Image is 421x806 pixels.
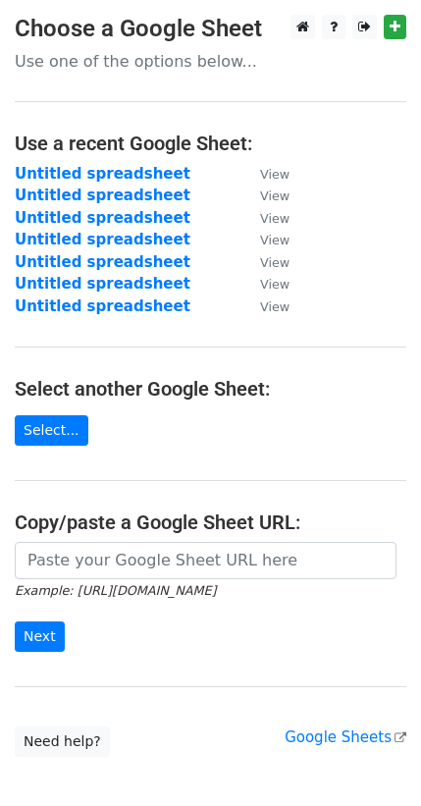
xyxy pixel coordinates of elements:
[15,275,190,293] a: Untitled spreadsheet
[15,165,190,183] a: Untitled spreadsheet
[15,51,406,72] p: Use one of the options below...
[240,165,289,183] a: View
[240,187,289,204] a: View
[240,209,289,227] a: View
[15,231,190,248] a: Untitled spreadsheet
[15,542,396,579] input: Paste your Google Sheet URL here
[260,167,289,182] small: View
[260,211,289,226] small: View
[15,132,406,155] h4: Use a recent Google Sheet:
[260,255,289,270] small: View
[15,726,110,757] a: Need help?
[240,231,289,248] a: View
[15,415,88,446] a: Select...
[15,583,216,598] small: Example: [URL][DOMAIN_NAME]
[260,233,289,247] small: View
[260,299,289,314] small: View
[15,209,190,227] a: Untitled spreadsheet
[240,297,289,315] a: View
[15,377,406,401] h4: Select another Google Sheet:
[15,510,406,534] h4: Copy/paste a Google Sheet URL:
[15,253,190,271] a: Untitled spreadsheet
[15,297,190,315] a: Untitled spreadsheet
[15,15,406,43] h3: Choose a Google Sheet
[285,728,406,746] a: Google Sheets
[260,277,289,292] small: View
[15,621,65,652] input: Next
[240,275,289,293] a: View
[15,187,190,204] a: Untitled spreadsheet
[260,188,289,203] small: View
[240,253,289,271] a: View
